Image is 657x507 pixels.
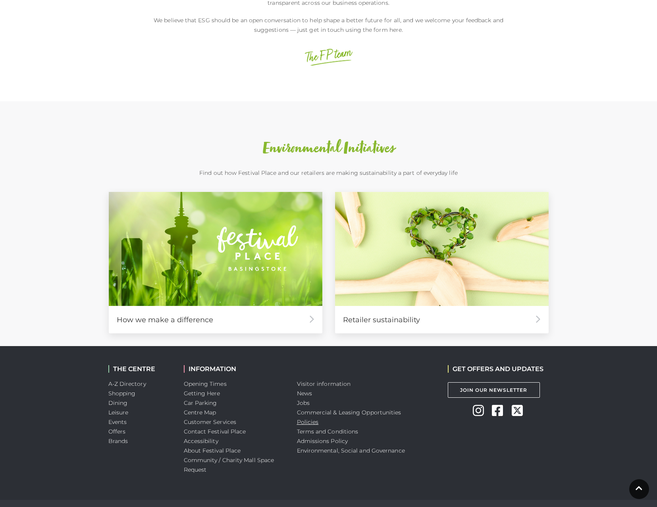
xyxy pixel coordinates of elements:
[108,390,136,397] a: Shopping
[297,380,351,387] a: Visitor information
[108,168,549,178] p: Find out how Festival Place and our retailers are making sustainability a part of everyday life
[184,399,217,406] a: Car Parking
[184,418,237,426] a: Customer Services
[108,418,127,426] a: Events
[108,437,128,445] a: Brands
[184,447,241,454] a: About Festival Place
[335,192,549,333] a: Retailer sustainability
[146,15,511,35] p: We believe that ESG should be an open conversation to help shape a better future for all, and we ...
[297,428,358,435] a: Terms and Conditions
[108,428,126,435] a: Offers
[184,390,220,397] a: Getting Here
[297,418,319,426] a: Policies
[448,365,543,373] h2: GET OFFERS AND UPDATES
[297,437,348,445] a: Admissions Policy
[184,380,227,387] a: Opening Times
[335,306,549,333] div: Retailer sustainability
[184,428,246,435] a: Contact Festival Place
[297,447,405,454] a: Environmental, Social and Governance
[297,390,312,397] a: News
[184,365,285,373] h2: INFORMATION
[108,365,172,373] h2: THE CENTRE
[184,437,218,445] a: Accessibility
[109,306,322,333] div: How we make a difference
[109,192,322,333] a: How we make a difference
[108,399,128,406] a: Dining
[448,382,540,398] a: Join Our Newsletter
[108,409,129,416] a: Leisure
[184,457,274,473] a: Community / Charity Mall Space Request
[108,380,146,387] a: A-Z Directory
[184,409,216,416] a: Centre Map
[108,140,549,158] h2: Environmental Initiatives
[297,399,310,406] a: Jobs
[297,409,401,416] a: Commercial & Leasing Opportunities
